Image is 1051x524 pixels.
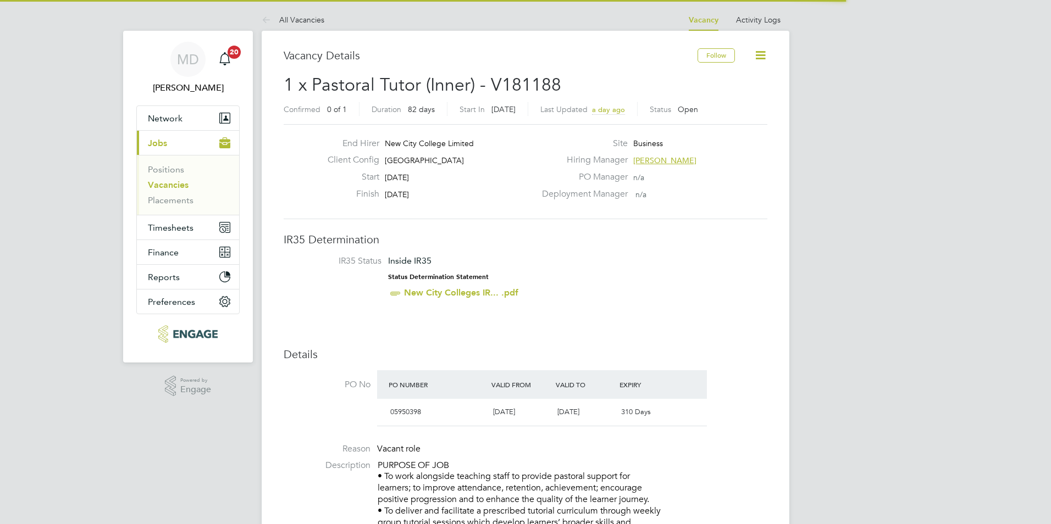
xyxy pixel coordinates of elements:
[123,31,253,363] nav: Main navigation
[557,407,579,416] span: [DATE]
[736,15,781,25] a: Activity Logs
[180,376,211,385] span: Powered by
[633,172,644,182] span: n/a
[404,287,518,298] a: New City Colleges IR... .pdf
[635,189,646,199] span: n/a
[295,255,381,267] label: IR35 Status
[284,460,370,471] label: Description
[689,15,718,25] a: Vacancy
[137,215,239,239] button: Timesheets
[385,138,474,148] span: New City College Limited
[165,376,212,397] a: Powered byEngage
[284,443,370,455] label: Reason
[319,138,379,149] label: End Hirer
[228,46,241,59] span: 20
[372,104,401,114] label: Duration
[284,379,370,391] label: PO No
[148,222,193,233] span: Timesheets
[489,375,553,394] div: Valid From
[319,188,379,200] label: Finish
[148,297,195,307] span: Preferences
[535,138,628,149] label: Site
[633,138,663,148] span: Business
[390,407,421,416] span: 05950398
[158,325,217,343] img: xede-logo-retina.png
[491,104,516,114] span: [DATE]
[137,240,239,264] button: Finance
[493,407,515,416] span: [DATE]
[136,42,240,94] a: MD[PERSON_NAME]
[386,375,489,394] div: PO Number
[284,74,561,96] span: 1 x Pastoral Tutor (Inner) - V181188
[148,180,189,190] a: Vacancies
[148,164,184,175] a: Positions
[137,106,239,130] button: Network
[650,104,671,114] label: Status
[137,131,239,155] button: Jobs
[148,195,193,205] a: Placements
[136,325,240,343] a: Go to home page
[633,155,696,165] span: [PERSON_NAME]
[136,81,240,94] span: Martina Davey
[678,104,698,114] span: Open
[327,104,347,114] span: 0 of 1
[460,104,485,114] label: Start In
[319,154,379,166] label: Client Config
[388,255,432,266] span: Inside IR35
[698,48,735,63] button: Follow
[385,189,409,199] span: [DATE]
[137,155,239,215] div: Jobs
[385,172,409,182] span: [DATE]
[592,105,625,114] span: a day ago
[408,104,435,114] span: 82 days
[388,273,489,281] strong: Status Determination Statement
[137,289,239,314] button: Preferences
[617,375,681,394] div: Expiry
[262,15,324,25] a: All Vacancies
[540,104,588,114] label: Last Updated
[319,171,379,183] label: Start
[284,48,698,63] h3: Vacancy Details
[180,385,211,394] span: Engage
[148,138,167,148] span: Jobs
[148,113,182,124] span: Network
[148,272,180,282] span: Reports
[535,188,628,200] label: Deployment Manager
[535,171,628,183] label: PO Manager
[137,265,239,289] button: Reports
[284,347,767,361] h3: Details
[148,247,179,258] span: Finance
[535,154,628,166] label: Hiring Manager
[214,42,236,77] a: 20
[385,155,464,165] span: [GEOGRAPHIC_DATA]
[284,104,320,114] label: Confirmed
[177,52,199,66] span: MD
[553,375,617,394] div: Valid To
[621,407,651,416] span: 310 Days
[284,232,767,247] h3: IR35 Determination
[377,443,421,454] span: Vacant role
